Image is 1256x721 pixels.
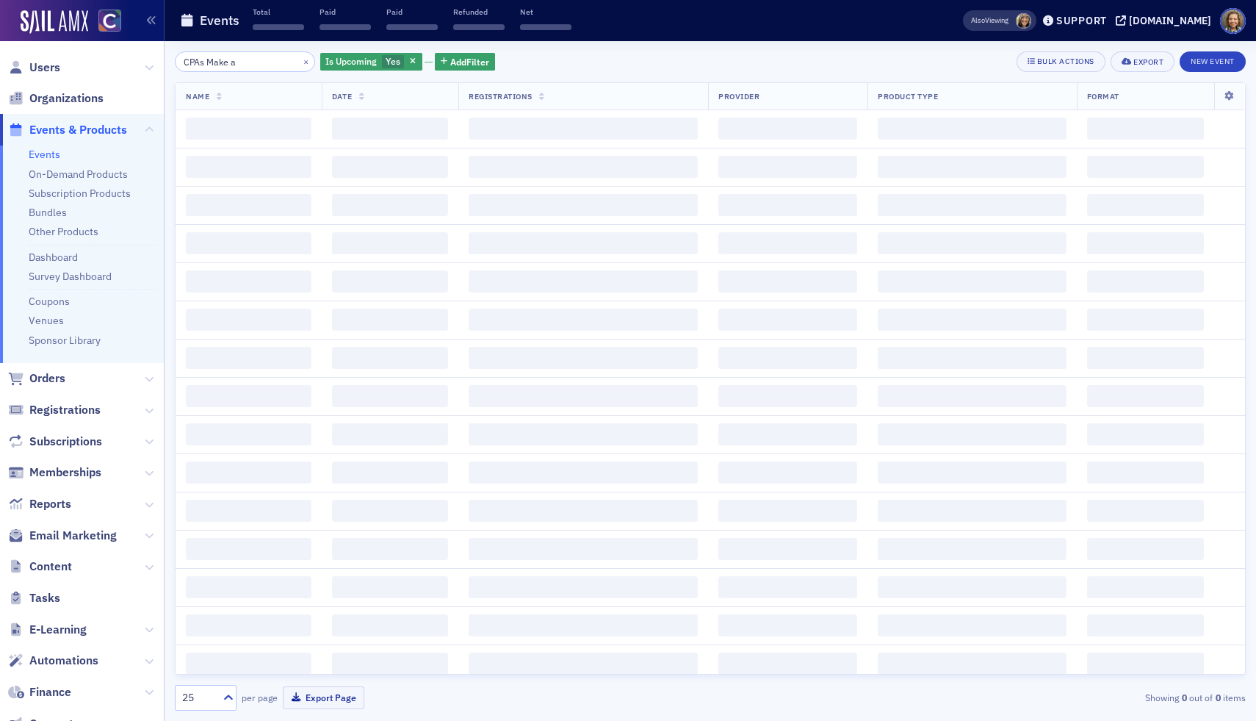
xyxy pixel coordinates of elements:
span: ‌ [186,347,311,369]
span: ‌ [469,347,698,369]
span: ‌ [186,270,311,293]
span: ‌ [186,614,311,636]
span: ‌ [1087,500,1204,522]
a: View Homepage [88,10,121,35]
span: ‌ [1087,270,1204,293]
span: ‌ [186,538,311,560]
span: ‌ [718,423,857,445]
span: ‌ [469,194,698,216]
a: Organizations [8,90,104,107]
a: Other Products [29,225,98,238]
span: E-Learning [29,622,87,638]
div: Yes [320,53,422,71]
span: ‌ [1087,156,1204,178]
a: On-Demand Products [29,168,128,181]
span: ‌ [469,614,698,636]
span: ‌ [718,156,857,178]
button: AddFilter [435,53,495,71]
a: Tasks [8,590,60,606]
a: Automations [8,653,98,669]
span: ‌ [718,232,857,254]
a: Survey Dashboard [29,270,112,283]
input: Search… [175,51,315,72]
span: Provider [718,91,759,101]
a: Orders [8,370,65,387]
span: ‌ [718,614,857,636]
span: ‌ [186,309,311,331]
a: Bundles [29,206,67,219]
span: ‌ [469,309,698,331]
label: per page [242,691,278,704]
span: ‌ [1087,614,1204,636]
span: ‌ [878,347,1066,369]
a: SailAMX [21,10,88,34]
span: ‌ [320,24,371,30]
p: Paid [320,7,371,17]
span: ‌ [186,576,311,598]
span: ‌ [332,270,448,293]
button: New Event [1180,51,1246,72]
span: ‌ [332,653,448,675]
span: Memberships [29,464,101,481]
button: Export Page [283,686,364,709]
span: Organizations [29,90,104,107]
span: Reports [29,496,71,512]
a: Content [8,559,72,575]
div: Also [971,15,985,25]
span: ‌ [1087,462,1204,484]
span: Yes [386,55,400,67]
a: Registrations [8,402,101,418]
span: ‌ [186,156,311,178]
span: ‌ [718,309,857,331]
span: ‌ [332,614,448,636]
span: ‌ [878,614,1066,636]
span: ‌ [1087,423,1204,445]
a: Events & Products [8,122,127,138]
span: ‌ [186,118,311,140]
span: ‌ [878,156,1066,178]
span: ‌ [469,118,698,140]
span: ‌ [878,270,1066,293]
a: Subscription Products [29,187,131,200]
span: ‌ [1087,232,1204,254]
a: New Event [1180,54,1246,67]
span: ‌ [1087,576,1204,598]
span: Content [29,559,72,575]
span: ‌ [718,538,857,560]
span: Add Filter [450,55,489,68]
span: ‌ [332,423,448,445]
span: Lauren Standiford [1016,13,1031,29]
span: ‌ [332,156,448,178]
span: ‌ [332,576,448,598]
span: ‌ [718,576,857,598]
p: Paid [386,7,438,17]
span: ‌ [878,653,1066,675]
span: Name [186,91,209,101]
span: Viewing [971,15,1008,26]
span: ‌ [469,576,698,598]
span: Automations [29,653,98,669]
span: ‌ [718,194,857,216]
span: ‌ [718,347,857,369]
span: ‌ [386,24,438,30]
strong: 0 [1213,691,1223,704]
span: ‌ [186,232,311,254]
span: Users [29,60,60,76]
span: ‌ [878,462,1066,484]
span: ‌ [332,118,448,140]
p: Total [253,7,304,17]
span: ‌ [469,385,698,407]
span: ‌ [469,270,698,293]
span: ‌ [878,576,1066,598]
div: Bulk Actions [1037,57,1094,65]
button: Bulk Actions [1017,51,1105,72]
span: Date [332,91,352,101]
span: Registrations [469,91,533,101]
span: Format [1087,91,1119,101]
button: [DOMAIN_NAME] [1116,15,1216,26]
span: ‌ [878,194,1066,216]
span: Profile [1220,8,1246,34]
span: Is Upcoming [325,55,377,67]
h1: Events [200,12,239,29]
span: ‌ [1087,118,1204,140]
